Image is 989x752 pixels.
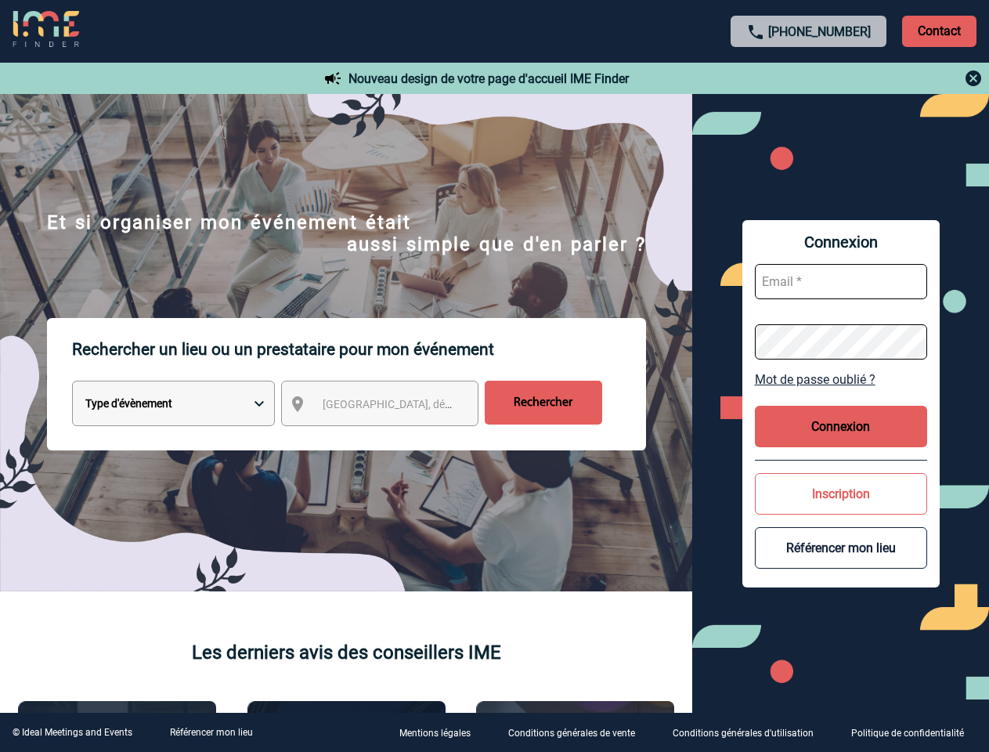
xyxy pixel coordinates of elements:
[755,473,927,515] button: Inscription
[387,725,496,740] a: Mentions légales
[323,398,540,410] span: [GEOGRAPHIC_DATA], département, région...
[755,264,927,299] input: Email *
[13,727,132,738] div: © Ideal Meetings and Events
[72,318,646,381] p: Rechercher un lieu ou un prestataire pour mon événement
[755,406,927,447] button: Connexion
[508,728,635,739] p: Conditions générales de vente
[746,23,765,42] img: call-24-px.png
[768,24,871,39] a: [PHONE_NUMBER]
[755,233,927,251] span: Connexion
[902,16,976,47] p: Contact
[485,381,602,425] input: Rechercher
[839,725,989,740] a: Politique de confidentialité
[851,728,964,739] p: Politique de confidentialité
[673,728,814,739] p: Conditions générales d'utilisation
[170,727,253,738] a: Référencer mon lieu
[399,728,471,739] p: Mentions légales
[755,527,927,569] button: Référencer mon lieu
[496,725,660,740] a: Conditions générales de vente
[755,372,927,387] a: Mot de passe oublié ?
[660,725,839,740] a: Conditions générales d'utilisation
